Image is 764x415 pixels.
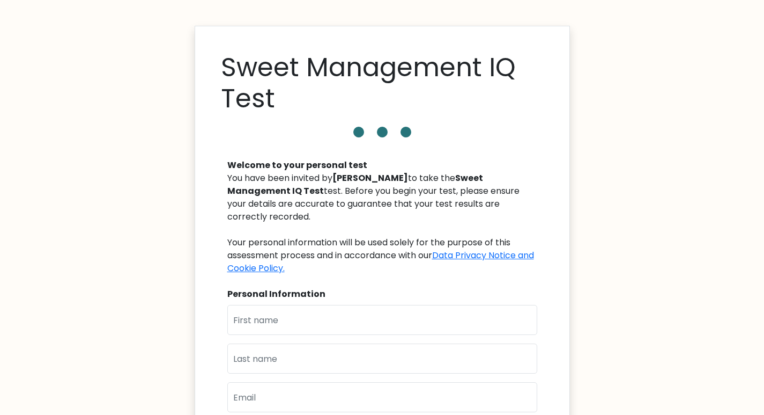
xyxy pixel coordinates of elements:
div: Personal Information [227,288,537,301]
a: Data Privacy Notice and Cookie Policy. [227,249,534,274]
h1: Sweet Management IQ Test [221,52,544,114]
input: First name [227,305,537,335]
input: Email [227,382,537,412]
div: Welcome to your personal test [227,159,537,172]
input: Last name [227,344,537,374]
div: You have been invited by to take the test. Before you begin your test, please ensure your details... [227,172,537,275]
b: [PERSON_NAME] [332,172,408,184]
b: Sweet Management IQ Test [227,172,483,197]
